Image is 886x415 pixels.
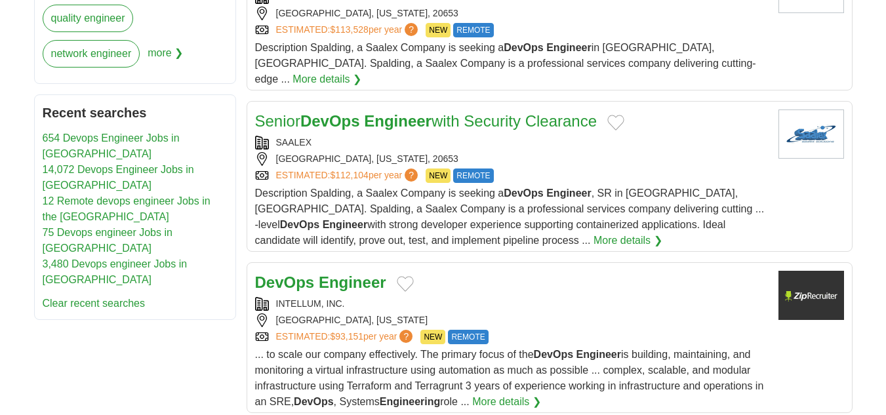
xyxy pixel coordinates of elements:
[255,273,315,291] strong: DevOps
[323,219,367,230] strong: Engineer
[453,168,493,183] span: REMOTE
[504,42,543,53] strong: DevOps
[380,396,440,407] strong: Engineering
[778,109,844,159] img: Saalex Solutions logo
[397,276,414,292] button: Add to favorite jobs
[607,115,624,130] button: Add to favorite jobs
[426,168,451,183] span: NEW
[255,188,765,246] span: Description Spalding, a Saalex Company is seeking a , SR in [GEOGRAPHIC_DATA], [GEOGRAPHIC_DATA]....
[594,233,662,248] a: More details ❯
[43,132,180,159] a: 654 Devops Engineer Jobs in [GEOGRAPHIC_DATA]
[546,42,591,53] strong: Engineer
[319,273,386,291] strong: Engineer
[43,195,211,222] a: 12 Remote devops engineer Jobs in the [GEOGRAPHIC_DATA]
[43,40,140,68] a: network engineer
[405,23,418,36] span: ?
[330,170,368,180] span: $112,104
[43,164,194,191] a: 14,072 Devops Engineer Jobs in [GEOGRAPHIC_DATA]
[276,23,421,37] a: ESTIMATED:$113,528per year?
[576,349,621,360] strong: Engineer
[292,71,361,87] a: More details ❯
[472,394,541,410] a: More details ❯
[255,349,764,407] span: ... to scale our company effectively. The primary focus of the is building, maintaining, and moni...
[43,258,188,285] a: 3,480 Devops engineer Jobs in [GEOGRAPHIC_DATA]
[534,349,573,360] strong: DevOps
[294,396,333,407] strong: DevOps
[255,112,597,130] a: SeniorDevOps Engineerwith Security Clearance
[330,24,368,35] span: $113,528
[148,40,183,75] span: more ❯
[43,103,228,123] h2: Recent searches
[276,168,421,183] a: ESTIMATED:$112,104per year?
[43,298,146,309] a: Clear recent searches
[448,330,488,344] span: REMOTE
[453,23,493,37] span: REMOTE
[546,188,591,199] strong: Engineer
[255,297,768,311] div: INTELLUM, INC.
[255,313,768,327] div: [GEOGRAPHIC_DATA], [US_STATE]
[300,112,360,130] strong: DevOps
[778,271,844,320] img: Company logo
[255,42,756,85] span: Description Spalding, a Saalex Company is seeking a in [GEOGRAPHIC_DATA], [GEOGRAPHIC_DATA]. Spal...
[405,168,418,182] span: ?
[255,7,768,20] div: [GEOGRAPHIC_DATA], [US_STATE], 20653
[420,330,445,344] span: NEW
[255,152,768,166] div: [GEOGRAPHIC_DATA], [US_STATE], 20653
[364,112,432,130] strong: Engineer
[426,23,451,37] span: NEW
[276,137,312,148] a: SAALEX
[330,331,363,342] span: $93,151
[43,5,134,32] a: quality engineer
[399,330,413,343] span: ?
[504,188,543,199] strong: DevOps
[43,227,172,254] a: 75 Devops engineer Jobs in [GEOGRAPHIC_DATA]
[276,330,416,344] a: ESTIMATED:$93,151per year?
[280,219,319,230] strong: DevOps
[255,273,386,291] a: DevOps Engineer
